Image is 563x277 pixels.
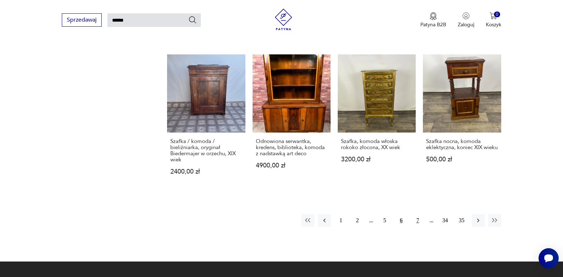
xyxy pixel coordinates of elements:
div: 0 [494,12,500,18]
button: 5 [378,214,391,227]
button: 35 [455,214,468,227]
p: Patyna B2B [420,21,446,28]
button: Sprzedawaj [62,13,102,27]
h3: Szafka nocna, komoda eklektyczna, koniec XIX wieku [426,138,498,151]
img: Ikona koszyka [490,12,497,19]
p: 4900,00 zł [256,162,327,169]
a: Szafka / komoda / bieliźniarka, oryginał Biedermajer w orzechu, XIX wiekSzafka / komoda / bieliźn... [167,54,245,189]
p: Koszyk [486,21,501,28]
a: Ikona medaluPatyna B2B [420,12,446,28]
h3: Odnowiona serwantka, kredens, biblioteka, komoda z nadstawką art deco [256,138,327,157]
button: 6 [395,214,408,227]
button: Szukaj [188,15,197,24]
button: 2 [351,214,364,227]
button: Zaloguj [458,12,474,28]
button: 1 [334,214,347,227]
iframe: Smartsupp widget button [539,248,559,268]
p: 2400,00 zł [170,169,242,175]
h3: Szafka, komoda włoska rokoko złocona, XX wiek [341,138,412,151]
img: Ikona medalu [430,12,437,20]
a: Sprzedawaj [62,18,102,23]
img: Patyna - sklep z meblami i dekoracjami vintage [273,9,294,30]
a: Odnowiona serwantka, kredens, biblioteka, komoda z nadstawką art decoOdnowiona serwantka, kredens... [253,54,331,189]
a: Szafka nocna, komoda eklektyczna, koniec XIX wiekuSzafka nocna, komoda eklektyczna, koniec XIX wi... [423,54,501,189]
p: 3200,00 zł [341,156,412,162]
button: 34 [439,214,452,227]
p: 500,00 zł [426,156,498,162]
p: Zaloguj [458,21,474,28]
img: Ikonka użytkownika [462,12,470,19]
h3: Szafka / komoda / bieliźniarka, oryginał Biedermajer w orzechu, XIX wiek [170,138,242,163]
button: 7 [411,214,424,227]
button: 0Koszyk [486,12,501,28]
a: Szafka, komoda włoska rokoko złocona, XX wiekSzafka, komoda włoska rokoko złocona, XX wiek3200,00 zł [338,54,416,189]
button: Patyna B2B [420,12,446,28]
